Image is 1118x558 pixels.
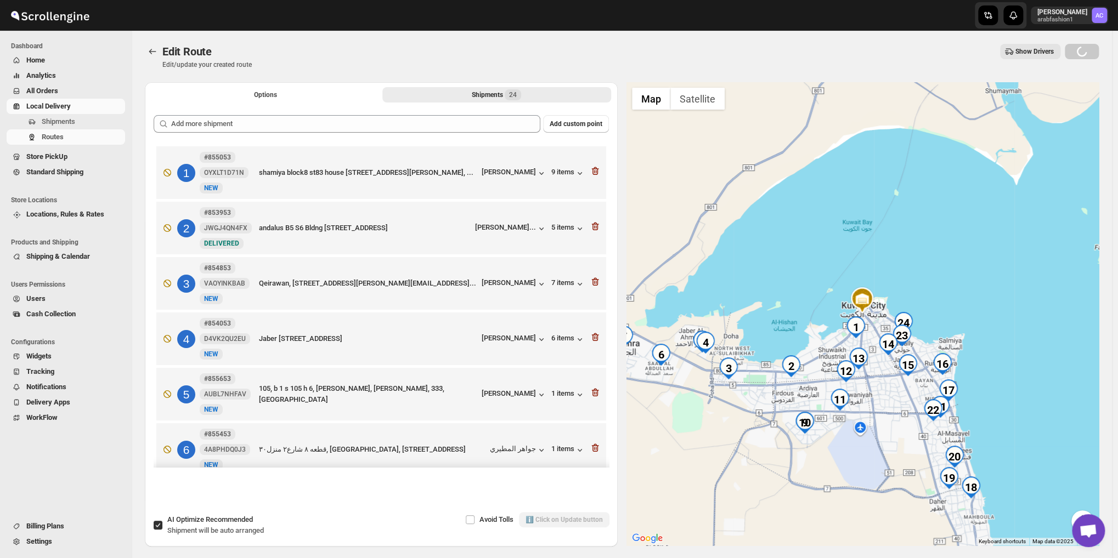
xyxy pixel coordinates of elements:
[26,71,56,79] span: Analytics
[204,209,231,217] b: #853953
[551,223,585,234] button: 5 items
[382,87,611,103] button: Selected Shipments
[177,164,195,182] div: 1
[26,168,83,176] span: Standard Shipping
[145,44,160,59] button: Routes
[204,240,239,247] span: DELIVERED
[718,357,739,379] div: 3
[1037,16,1087,23] p: arabfashion1
[26,210,104,218] span: Locations, Rules & Rates
[11,196,126,204] span: Store Locations
[26,152,67,161] span: Store PickUp
[482,334,547,345] div: [PERSON_NAME]
[472,89,521,100] div: Shipments
[162,60,252,69] p: Edit/update your created route
[26,294,46,303] span: Users
[482,168,547,179] button: [PERSON_NAME]
[650,344,672,366] div: 6
[893,312,914,334] div: 24
[162,45,212,58] span: Edit Route
[11,280,126,289] span: Users Permissions
[479,515,513,523] span: Avoid Tolls
[475,223,536,231] div: [PERSON_NAME]...
[177,441,195,459] div: 6
[7,306,125,322] button: Cash Collection
[848,348,869,369] div: 13
[7,379,125,395] button: Notifications
[11,42,126,50] span: Dashboard
[204,224,247,232] span: JWGJ4QN4FX
[551,445,585,455] button: 1 items
[490,445,547,455] button: جواهر المطيري
[204,445,246,454] span: 4A8PHDQ0J3
[829,389,851,411] div: 11
[26,398,70,406] span: Delivery Apps
[7,519,125,534] button: Billing Plans
[897,354,919,376] div: 15
[204,390,246,398] span: AUBL7NHFAV
[177,330,195,348] div: 4
[1092,8,1107,23] span: Abizer Chikhly
[204,153,231,161] b: #855053
[7,249,125,264] button: Shipping & Calendar
[551,168,585,179] button: 9 items
[26,102,71,110] span: Local Delivery
[26,252,90,260] span: Shipping & Calendar
[206,515,253,523] span: Recommended
[482,278,547,289] div: [PERSON_NAME]
[177,275,195,293] div: 3
[42,117,75,126] span: Shipments
[204,334,246,343] span: D4VK2QU2EU
[891,324,913,346] div: 23
[171,115,540,133] input: Add more shipment
[1000,44,1060,59] button: Show Drivers
[1072,514,1105,547] a: Open chat
[26,537,52,545] span: Settings
[26,56,45,64] span: Home
[1031,7,1108,24] button: User menu
[7,364,125,379] button: Tracking
[11,338,126,346] span: Configurations
[845,316,867,338] div: 1
[551,278,585,289] button: 7 items
[204,320,231,327] b: #854053
[877,333,899,355] div: 14
[7,207,125,222] button: Locations, Rules & Rates
[7,410,125,425] button: WorkFlow
[922,399,944,421] div: 22
[204,295,218,303] span: NEW
[11,238,126,247] span: Products and Shipping
[204,406,218,413] span: NEW
[1096,12,1103,19] text: AC
[475,223,547,234] button: [PERSON_NAME]...
[177,219,195,237] div: 2
[26,522,64,530] span: Billing Plans
[979,538,1026,545] button: Keyboard shortcuts
[204,375,231,383] b: #855653
[7,68,125,83] button: Analytics
[204,264,231,272] b: #854853
[482,389,547,400] button: [PERSON_NAME]
[26,310,76,318] span: Cash Collection
[551,389,585,400] button: 1 items
[177,385,195,403] div: 5
[204,168,244,177] span: OYXLT1D71N
[259,278,477,289] div: Qeirawan, [STREET_ADDRESS][PERSON_NAME][EMAIL_ADDRESS]...
[26,413,58,422] span: WorkFlow
[259,167,477,178] div: shamiya block8 st83 house [STREET_ADDRESS][PERSON_NAME], ...
[7,129,125,145] button: Routes
[7,395,125,410] button: Delivery Apps
[632,88,670,110] button: Show street map
[670,88,725,110] button: Show satellite imagery
[960,476,982,498] div: 18
[7,114,125,129] button: Shipments
[629,531,665,545] img: Google
[944,446,965,468] div: 20
[1071,510,1093,532] button: Map camera controls
[204,279,245,288] span: VAOYINKBAB
[204,430,231,438] b: #855453
[550,119,602,128] span: Add custom point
